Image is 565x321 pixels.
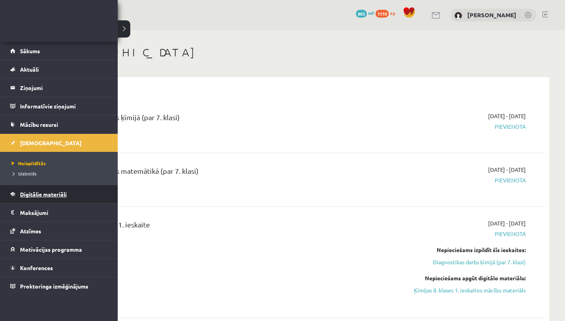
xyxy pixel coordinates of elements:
a: Ķīmijas 8. klases 1. ieskaites mācību materiāls [378,286,526,294]
legend: Ziņojumi [20,79,108,97]
span: Neizpildītās [10,160,46,166]
img: Adriana Villa [454,12,462,20]
span: Izlabotās [10,170,36,177]
a: Diagnostikas darbs ķīmijā (par 7. klasi) [378,258,526,266]
div: Nepieciešams izpildīt šīs ieskaites: [378,246,526,254]
a: Izlabotās [10,170,110,177]
a: 1119 xp [375,10,399,16]
div: Ķīmija JK 8.a klase 1. ieskaite [59,219,366,234]
a: Digitālie materiāli [10,185,108,203]
a: Konferences [10,259,108,277]
span: Digitālie materiāli [20,191,67,198]
span: [DATE] - [DATE] [488,112,526,120]
span: Pievienota [378,123,526,131]
span: Aktuāli [20,66,39,73]
a: Mācību resursi [10,115,108,133]
span: Motivācijas programma [20,246,82,253]
a: Maksājumi [10,204,108,222]
a: Sākums [10,42,108,60]
span: xp [390,10,395,16]
h1: [DEMOGRAPHIC_DATA] [47,46,549,59]
a: Neizpildītās [10,160,110,167]
div: Diagnostikas darbs ķīmijā (par 7. klasi) [59,112,366,126]
span: Konferences [20,264,53,271]
a: [PERSON_NAME] [467,11,516,19]
span: 803 [356,10,367,18]
span: mP [368,10,374,16]
a: Proktoringa izmēģinājums [10,277,108,295]
a: Rīgas 1. Tālmācības vidusskola [9,14,71,33]
a: 803 mP [356,10,374,16]
span: Pievienota [378,230,526,238]
div: Diagnostikas darbs matemātikā (par 7. klasi) [59,166,366,180]
span: 1119 [375,10,389,18]
span: [DEMOGRAPHIC_DATA] [20,139,82,146]
legend: Informatīvie ziņojumi [20,97,108,115]
a: Ziņojumi [10,79,108,97]
div: Nepieciešams apgūt digitālo materiālu: [378,274,526,282]
legend: Maksājumi [20,204,108,222]
span: [DATE] - [DATE] [488,219,526,227]
a: Motivācijas programma [10,240,108,258]
span: Sākums [20,47,40,54]
span: [DATE] - [DATE] [488,166,526,174]
span: Mācību resursi [20,121,58,128]
a: Atzīmes [10,222,108,240]
span: Atzīmes [20,227,41,234]
a: Aktuāli [10,60,108,78]
span: Pievienota [378,176,526,184]
a: [DEMOGRAPHIC_DATA] [10,134,108,152]
span: Proktoringa izmēģinājums [20,283,88,290]
a: Informatīvie ziņojumi [10,97,108,115]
